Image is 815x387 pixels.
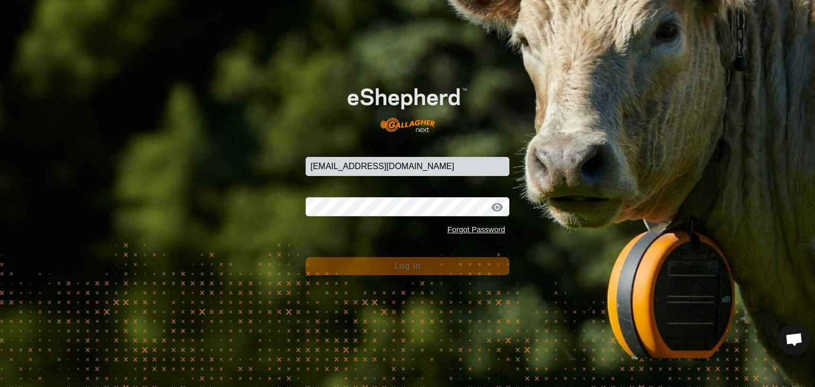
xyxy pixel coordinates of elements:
img: E-shepherd Logo [326,71,489,140]
a: Forgot Password [447,225,505,234]
div: Open chat [778,323,810,355]
button: Log In [306,257,509,275]
span: Log In [394,261,420,270]
input: Email Address [306,157,509,176]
